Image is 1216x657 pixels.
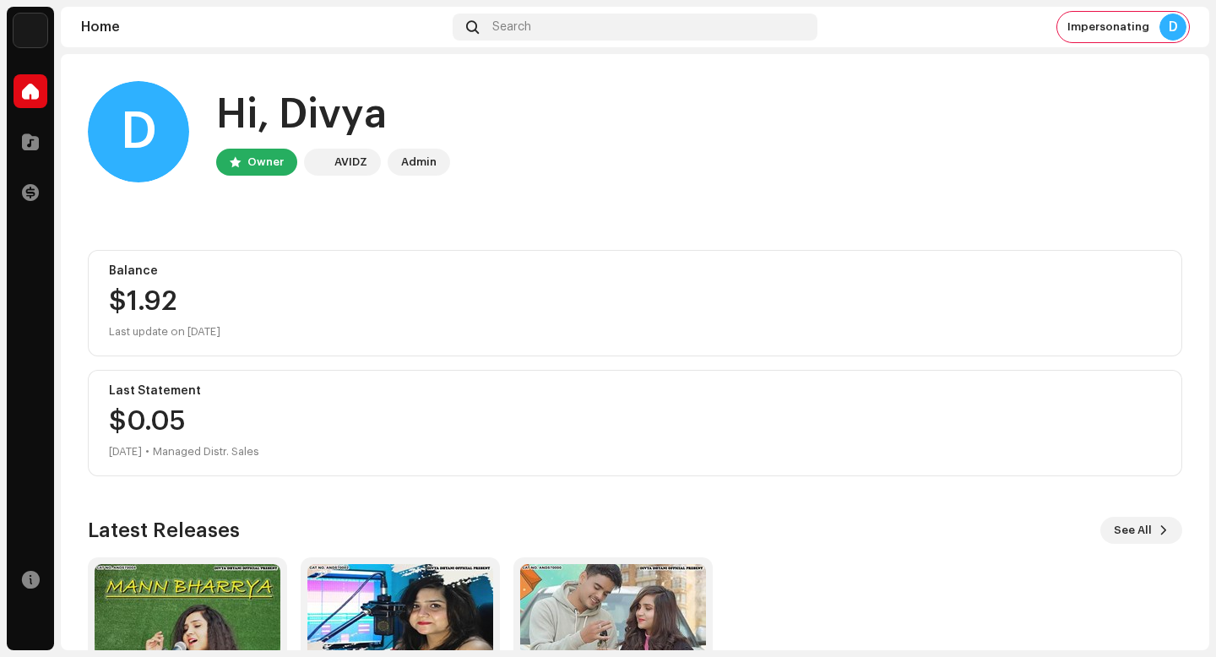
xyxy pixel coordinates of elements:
div: Hi, Divya [216,88,450,142]
span: Impersonating [1067,20,1149,34]
div: • [145,442,149,462]
div: Balance [109,264,1161,278]
div: D [1159,14,1186,41]
div: Admin [401,152,437,172]
re-o-card-value: Last Statement [88,370,1182,476]
div: Last Statement [109,384,1161,398]
button: See All [1100,517,1182,544]
re-o-card-value: Balance [88,250,1182,356]
span: Search [492,20,531,34]
div: [DATE] [109,442,142,462]
div: Home [81,20,446,34]
div: Managed Distr. Sales [153,442,259,462]
div: Owner [247,152,284,172]
h3: Latest Releases [88,517,240,544]
img: 10d72f0b-d06a-424f-aeaa-9c9f537e57b6 [307,152,328,172]
div: Last update on [DATE] [109,322,1161,342]
span: See All [1114,513,1152,547]
div: D [88,81,189,182]
img: 10d72f0b-d06a-424f-aeaa-9c9f537e57b6 [14,14,47,47]
div: AVIDZ [334,152,367,172]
